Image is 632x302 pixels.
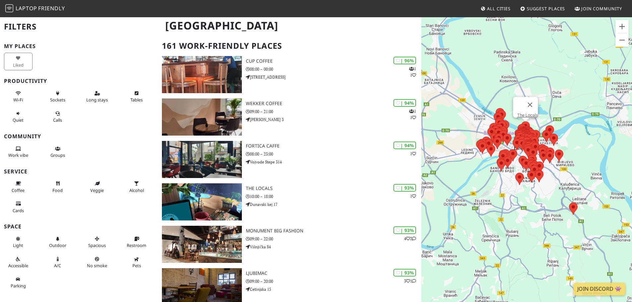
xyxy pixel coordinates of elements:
p: Cetinjska 15 [246,286,421,292]
a: LaptopFriendly LaptopFriendly [5,3,65,15]
img: The Locals [162,183,242,220]
p: Vojvode Stepe 314 [246,159,421,165]
span: Accessible [8,263,28,269]
span: Group tables [50,152,65,158]
button: Pets [122,254,151,271]
span: Natural light [13,242,23,248]
button: Quiet [4,108,33,126]
button: Calls [43,108,72,126]
span: People working [8,152,28,158]
h3: Fortica caffe [246,143,421,149]
span: Quiet [13,117,24,123]
a: Monument Big Fashion | 93% 42 Monument Big Fashion 09:00 – 22:00 Višnjička 84 [158,226,421,263]
span: Air conditioned [54,263,61,269]
p: 4 2 [404,235,416,242]
img: LaptopFriendly [5,4,13,12]
p: 3 1 [404,278,416,284]
h3: My Places [4,43,154,49]
span: Food [52,187,63,193]
p: [PERSON_NAME] 3 [246,116,421,123]
span: Join Community [581,6,622,12]
a: Join Community [572,3,625,15]
span: Power sockets [50,97,65,103]
span: Outdoor area [49,242,66,248]
p: 1 1 [409,108,416,121]
button: Sockets [43,88,72,105]
h1: [GEOGRAPHIC_DATA] [160,17,420,35]
button: Veggie [83,178,111,196]
span: Restroom [127,242,146,248]
button: Coffee [4,178,33,196]
span: Spacious [88,242,106,248]
span: Pet friendly [132,263,141,269]
a: Cup Coffee | 96% 11 Cup Coffee 08:00 – 00:00 [STREET_ADDRESS] [158,56,421,93]
span: Alcohol [129,187,144,193]
span: Smoke free [87,263,107,269]
span: Video/audio calls [53,117,62,123]
div: | 93% [393,184,416,192]
h3: Wekker Coffee [246,101,421,106]
p: 1 1 [409,66,416,78]
p: 09:00 – 20:00 [246,278,421,284]
h3: Service [4,168,154,175]
img: Monument Big Fashion [162,226,242,263]
div: | 93% [393,226,416,234]
img: Wekker Coffee [162,98,242,136]
h2: 161 Work-Friendly Places [162,36,417,56]
button: Restroom [122,233,151,251]
button: Long stays [83,88,111,105]
a: Wekker Coffee | 94% 11 Wekker Coffee 09:00 – 21:00 [PERSON_NAME] 3 [158,98,421,136]
h3: The Locals [246,186,421,191]
button: Spacious [83,233,111,251]
h3: Monument Big Fashion [246,228,421,234]
h2: Filters [4,17,154,37]
button: Food [43,178,72,196]
p: Dunavski kej 17 [246,201,421,208]
span: Laptop [16,5,37,12]
span: Work-friendly tables [130,97,143,103]
a: Join Discord 👾 [573,283,625,295]
span: Parking [11,283,26,289]
button: Outdoor [43,233,72,251]
button: Work vibe [4,143,33,161]
h3: Space [4,223,154,230]
div: | 96% [393,57,416,64]
p: 08:00 – 23:00 [246,151,421,157]
button: Zoom out [615,33,629,47]
p: 09:00 – 21:00 [246,108,421,115]
button: Close [522,97,538,113]
a: The Locals [517,113,538,118]
p: [STREET_ADDRESS] [246,74,421,80]
button: Accessible [4,254,33,271]
span: Friendly [38,5,65,12]
button: Light [4,233,33,251]
button: A/C [43,254,72,271]
button: Zoom in [615,20,629,33]
button: Tables [122,88,151,105]
img: Fortica caffe [162,141,242,178]
span: Coffee [12,187,25,193]
div: | 94% [393,99,416,107]
div: | 94% [393,142,416,149]
span: Suggest Places [527,6,565,12]
button: Cards [4,198,33,216]
span: All Cities [487,6,511,12]
button: Wi-Fi [4,88,33,105]
span: Credit cards [13,208,24,213]
button: No smoke [83,254,111,271]
p: 09:00 – 22:00 [246,236,421,242]
button: Parking [4,274,33,291]
a: The Locals | 93% 1 The Locals 10:00 – 18:00 Dunavski kej 17 [158,183,421,220]
span: Veggie [90,187,104,193]
a: Suggest Places [518,3,568,15]
p: 1 [410,193,416,199]
button: Alcohol [122,178,151,196]
p: 08:00 – 00:00 [246,66,421,72]
h3: Productivity [4,78,154,84]
a: Fortica caffe | 94% 1 Fortica caffe 08:00 – 23:00 Vojvode Stepe 314 [158,141,421,178]
img: Cup Coffee [162,56,242,93]
h3: Ljubimac [246,271,421,276]
h3: Cup Coffee [246,58,421,64]
button: Groups [43,143,72,161]
p: 10:00 – 18:00 [246,193,421,200]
